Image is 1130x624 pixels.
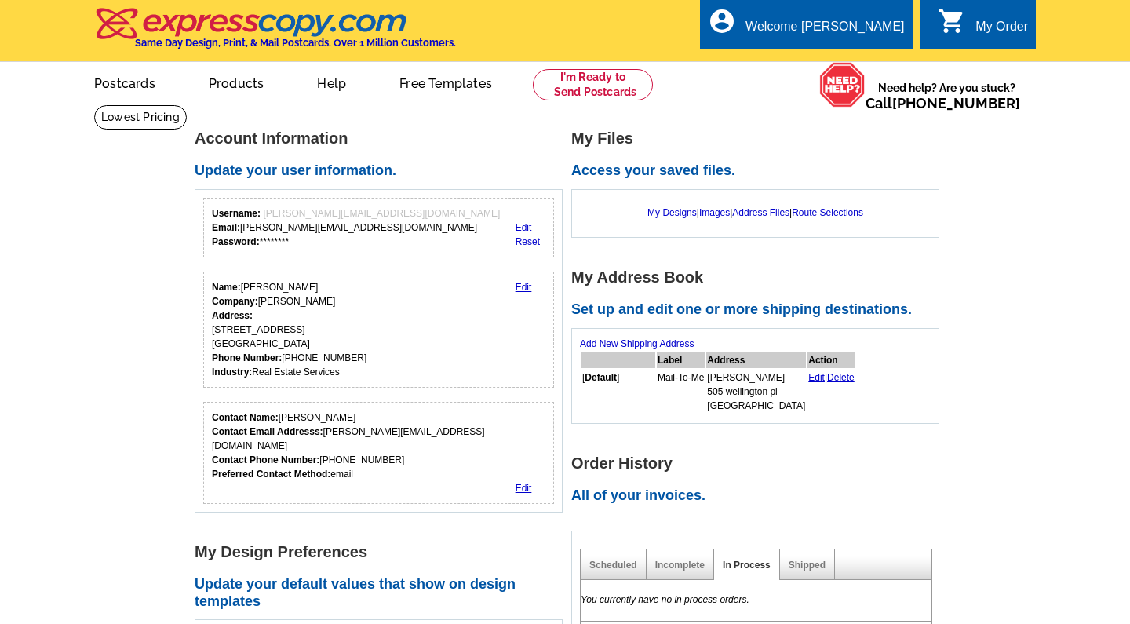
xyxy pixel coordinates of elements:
[212,367,252,378] strong: Industry:
[808,372,825,383] a: Edit
[195,544,571,560] h1: My Design Preferences
[938,17,1028,37] a: shopping_cart My Order
[657,352,705,368] th: Label
[195,576,571,610] h2: Update your default values that show on design templates
[374,64,517,100] a: Free Templates
[212,206,500,249] div: [PERSON_NAME][EMAIL_ADDRESS][DOMAIN_NAME] ********
[212,426,323,437] strong: Contact Email Addresss:
[571,301,948,319] h2: Set up and edit one or more shipping destinations.
[571,269,948,286] h1: My Address Book
[516,236,540,247] a: Reset
[195,162,571,180] h2: Update your user information.
[516,483,532,494] a: Edit
[585,372,617,383] b: Default
[723,560,771,571] a: In Process
[571,130,948,147] h1: My Files
[94,19,456,49] a: Same Day Design, Print, & Mail Postcards. Over 1 Million Customers.
[655,560,705,571] a: Incomplete
[706,352,806,368] th: Address
[571,455,948,472] h1: Order History
[657,370,705,414] td: Mail-To-Me
[516,282,532,293] a: Edit
[745,20,904,42] div: Welcome [PERSON_NAME]
[212,280,366,379] div: [PERSON_NAME] [PERSON_NAME] [STREET_ADDRESS] [GEOGRAPHIC_DATA] [PHONE_NUMBER] Real Estate Services
[203,198,554,257] div: Your login information.
[571,162,948,180] h2: Access your saved files.
[203,272,554,388] div: Your personal details.
[581,370,655,414] td: [ ]
[732,207,789,218] a: Address Files
[866,80,1028,111] span: Need help? Are you stuck?
[580,198,931,228] div: | | |
[212,296,258,307] strong: Company:
[195,130,571,147] h1: Account Information
[212,411,545,481] div: [PERSON_NAME] [PERSON_NAME][EMAIL_ADDRESS][DOMAIN_NAME] [PHONE_NUMBER] email
[135,37,456,49] h4: Same Day Design, Print, & Mail Postcards. Over 1 Million Customers.
[212,236,260,247] strong: Password:
[212,282,241,293] strong: Name:
[212,469,330,480] strong: Preferred Contact Method:
[866,95,1020,111] span: Call
[706,370,806,414] td: [PERSON_NAME] 505 wellington pl [GEOGRAPHIC_DATA]
[580,338,694,349] a: Add New Shipping Address
[581,594,749,605] em: You currently have no in process orders.
[807,352,855,368] th: Action
[807,370,855,414] td: |
[819,62,866,108] img: help
[708,7,736,35] i: account_circle
[647,207,697,218] a: My Designs
[892,95,1020,111] a: [PHONE_NUMBER]
[516,222,532,233] a: Edit
[212,310,253,321] strong: Address:
[212,412,279,423] strong: Contact Name:
[203,402,554,504] div: Who should we contact regarding order issues?
[69,64,180,100] a: Postcards
[589,560,637,571] a: Scheduled
[938,7,966,35] i: shopping_cart
[212,352,282,363] strong: Phone Number:
[975,20,1028,42] div: My Order
[292,64,371,100] a: Help
[571,487,948,505] h2: All of your invoices.
[699,207,730,218] a: Images
[184,64,290,100] a: Products
[792,207,863,218] a: Route Selections
[212,222,240,233] strong: Email:
[789,560,826,571] a: Shipped
[263,208,500,219] span: [PERSON_NAME][EMAIL_ADDRESS][DOMAIN_NAME]
[212,454,319,465] strong: Contact Phone Number:
[827,372,855,383] a: Delete
[212,208,261,219] strong: Username:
